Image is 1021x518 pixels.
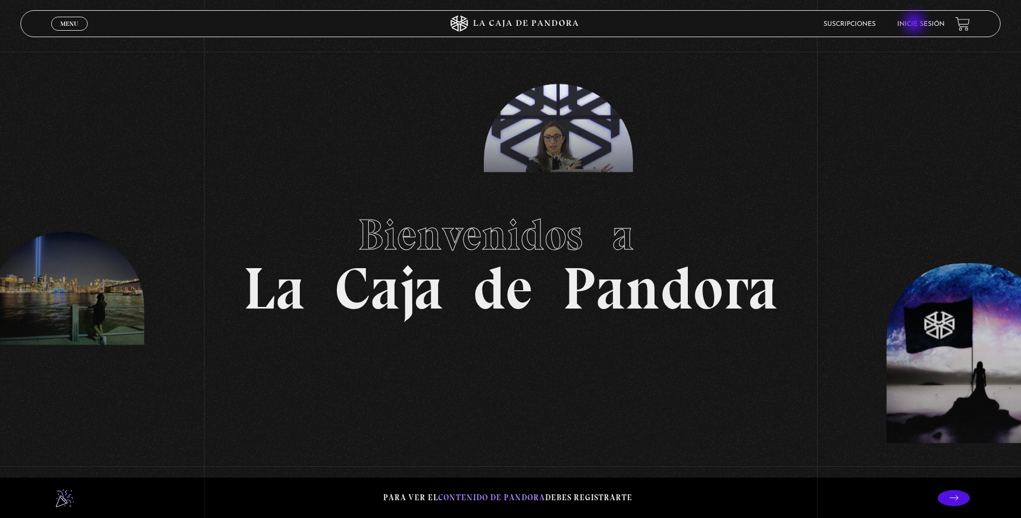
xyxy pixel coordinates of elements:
span: Menu [60,20,78,27]
a: View your shopping cart [955,17,970,31]
p: Para ver el debes registrarte [383,491,632,505]
span: contenido de Pandora [438,493,545,502]
span: Cerrar [57,30,82,37]
span: Bienvenidos a [358,209,664,261]
h1: La Caja de Pandora [243,200,778,318]
a: Suscripciones [823,21,876,27]
a: Inicie sesión [897,21,945,27]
